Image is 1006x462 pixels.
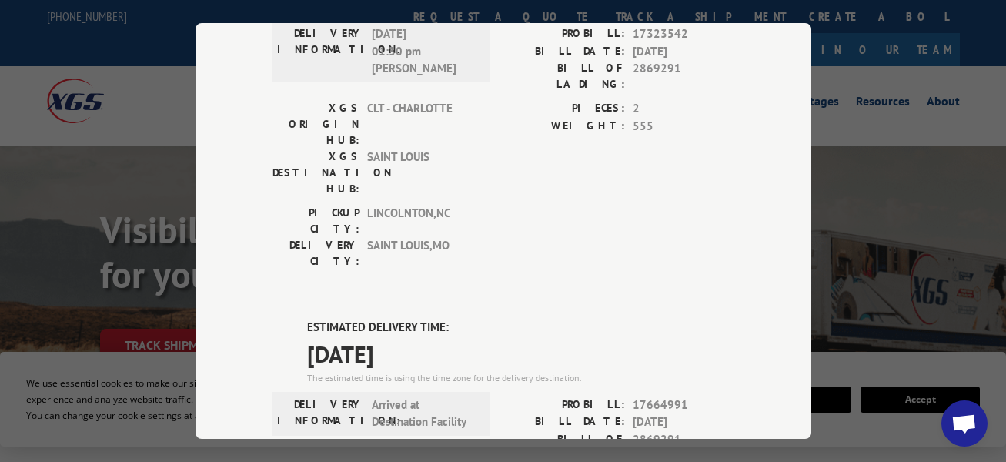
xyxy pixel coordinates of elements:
label: BILL OF LADING: [503,60,625,92]
span: CLT - CHARLOTTE [367,100,471,149]
span: 17664991 [633,397,734,414]
span: [DATE] [633,413,734,431]
label: XGS DESTINATION HUB: [272,149,359,197]
label: PIECES: [503,100,625,118]
label: BILL DATE: [503,413,625,431]
span: 2869291 [633,60,734,92]
span: SAINT LOUIS [367,149,471,197]
span: SAINT LOUIS , MO [367,237,471,269]
label: PICKUP CITY: [272,205,359,237]
div: The estimated time is using the time zone for the delivery destination. [307,371,734,385]
label: DELIVERY CITY: [272,237,359,269]
label: WEIGHT: [503,118,625,136]
label: PROBILL: [503,397,625,414]
div: Open chat [941,400,988,447]
label: PROBILL: [503,25,625,43]
label: XGS ORIGIN HUB: [272,100,359,149]
label: ESTIMATED DELIVERY TIME: [307,319,734,336]
span: LINCOLNTON , NC [367,205,471,237]
span: [DATE] [307,336,734,371]
span: [DATE] [633,43,734,61]
label: DELIVERY INFORMATION: [277,25,364,78]
span: [DATE] 01:30 pm [PERSON_NAME] [372,25,476,78]
label: BILL DATE: [503,43,625,61]
span: 2 [633,100,734,118]
span: Arrived at Destination Facility [372,397,476,431]
label: DELIVERY INFORMATION: [277,397,364,431]
span: 555 [633,118,734,136]
span: 17323542 [633,25,734,43]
